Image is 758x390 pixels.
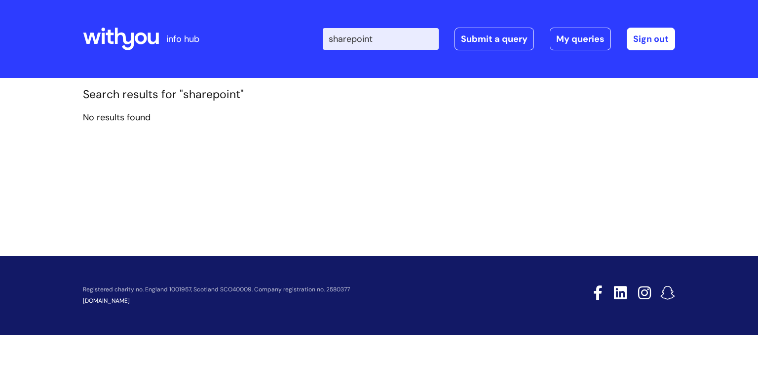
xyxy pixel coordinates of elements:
a: Submit a query [455,28,534,50]
p: Registered charity no. England 1001957, Scotland SCO40009. Company registration no. 2580377 [83,286,523,293]
div: | - [323,28,675,50]
input: Search [323,28,439,50]
p: info hub [166,31,199,47]
a: Sign out [627,28,675,50]
a: [DOMAIN_NAME] [83,297,130,305]
a: My queries [550,28,611,50]
h1: Search results for "sharepoint" [83,88,675,102]
p: No results found [83,109,675,125]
